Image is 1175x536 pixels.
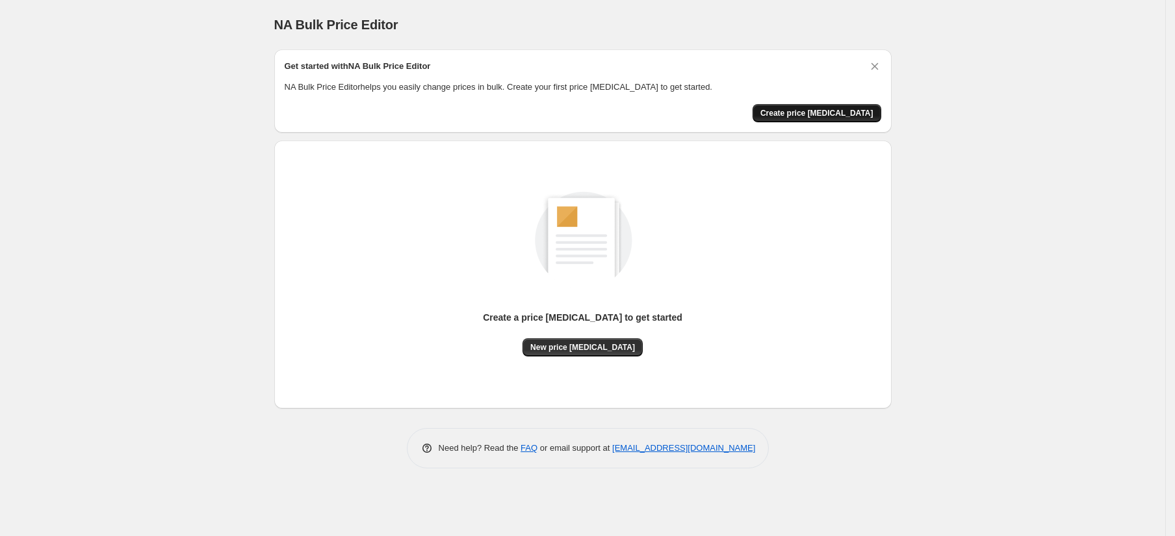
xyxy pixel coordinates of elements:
span: NA Bulk Price Editor [274,18,398,32]
a: [EMAIL_ADDRESS][DOMAIN_NAME] [612,443,755,453]
span: or email support at [537,443,612,453]
button: Dismiss card [868,60,881,73]
button: New price [MEDICAL_DATA] [523,338,643,356]
p: NA Bulk Price Editor helps you easily change prices in bulk. Create your first price [MEDICAL_DAT... [285,81,881,94]
span: Need help? Read the [439,443,521,453]
p: Create a price [MEDICAL_DATA] to get started [483,311,682,324]
h2: Get started with NA Bulk Price Editor [285,60,431,73]
span: Create price [MEDICAL_DATA] [760,108,873,118]
button: Create price change job [753,104,881,122]
span: New price [MEDICAL_DATA] [530,342,635,353]
a: FAQ [521,443,537,453]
